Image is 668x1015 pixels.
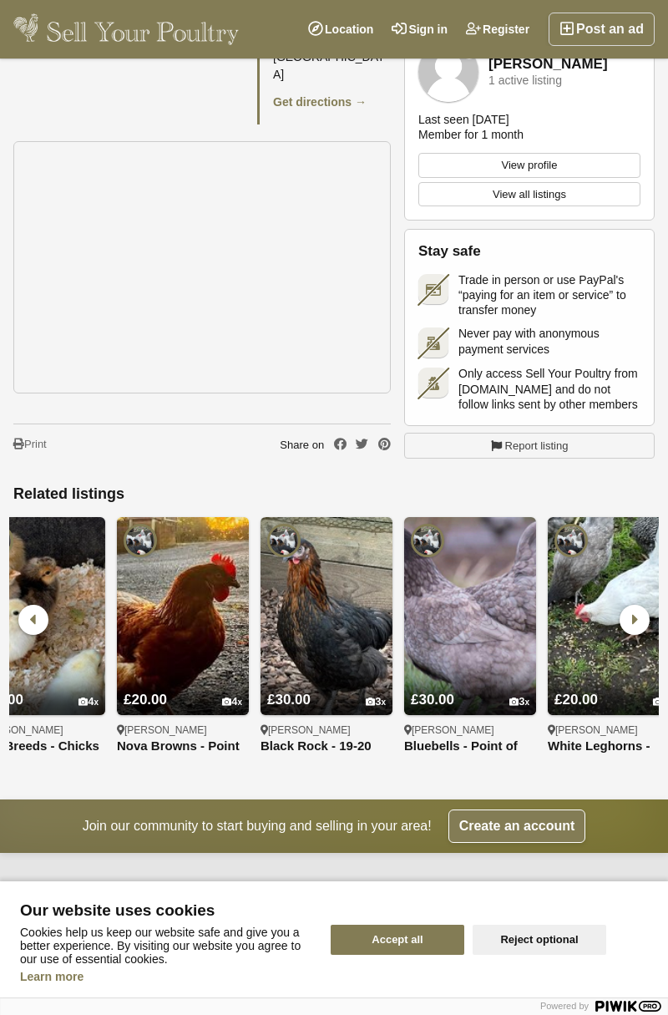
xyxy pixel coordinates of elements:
a: [PERSON_NAME] [488,57,608,73]
a: £30.00 3 [261,660,392,715]
a: Learn more [20,970,83,983]
span: Join our community to start buying and selling in your area! [83,816,432,836]
img: Bluebells - Point of Lays - Lancashire [404,517,536,715]
div: Share on [280,438,391,452]
a: Report listing [404,433,655,459]
h4: Share [334,880,494,898]
button: Reject optional [473,925,606,955]
h2: Related listings [13,485,655,504]
a: Share on Twitter [356,439,368,451]
img: Pilling Poultry [411,524,444,557]
img: Pilling Poultry [554,524,588,557]
div: 4 [78,696,99,708]
span: Trade in person or use PayPal's “paying for an item or service” to transfer money [458,272,640,318]
span: Never pay with anonymous payment services [458,326,640,356]
a: Nova Browns - Point of Lays - [GEOGRAPHIC_DATA] [117,739,249,754]
div: [PERSON_NAME] [117,723,249,737]
img: Pilling Poultry [124,524,157,557]
a: Share on Pinterest [378,439,391,451]
a: Location [299,13,382,46]
img: Black Rock - 19-20 weeks old - Point of Lay [261,517,392,715]
span: £30.00 [411,692,454,708]
a: Black Rock - 19-20 weeks old - Point of Lay [261,739,392,754]
div: [PERSON_NAME] [404,723,536,737]
img: Nova Browns - Point of Lays - Lancashire [117,517,249,715]
img: Pilling Poultry [267,524,301,557]
span: Report listing [505,438,569,454]
a: View profile [418,153,640,178]
div: 4 [222,696,242,708]
a: £20.00 4 [117,660,249,715]
a: Get directions → [273,95,367,109]
h2: Stay safe [418,243,640,260]
img: Mark Tessier [418,42,478,102]
a: Share on Facebook [334,439,347,451]
span: Only access Sell Your Poultry from [DOMAIN_NAME] and do not follow links sent by other members [458,366,640,412]
img: Sell Your Poultry [13,13,239,46]
h4: Help & info [494,880,634,898]
div: [PERSON_NAME] [261,723,392,737]
span: Our website uses cookies [20,902,311,919]
span: £30.00 [267,692,311,708]
a: Print [13,438,47,452]
a: Bluebells - Point of Lays - [GEOGRAPHIC_DATA] [404,739,536,754]
a: Register [457,13,539,46]
div: 1 active listing [488,74,562,87]
span: Powered by [540,1001,589,1011]
a: Create an account [448,809,586,843]
a: £30.00 3 [404,660,536,715]
div: 3 [509,696,529,708]
div: 3 [366,696,386,708]
button: Accept all [331,925,464,955]
span: £20.00 [124,692,167,708]
a: Sign in [382,13,457,46]
p: Cookies help us keep our website safe and give you a better experience. By visiting our website y... [20,926,311,966]
a: View all listings [418,182,640,207]
span: £20.00 [554,692,598,708]
a: Post an ad [549,13,655,46]
div: Last seen [DATE] [418,112,509,127]
h4: About us [13,880,234,898]
div: Member for 1 month [418,127,524,142]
